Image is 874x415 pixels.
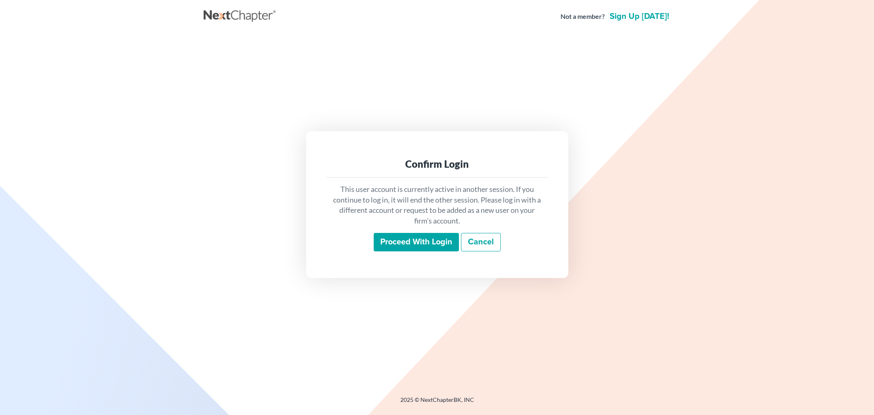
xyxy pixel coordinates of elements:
div: Confirm Login [332,157,542,171]
strong: Not a member? [561,12,605,21]
div: 2025 © NextChapterBK, INC [204,396,671,410]
input: Proceed with login [374,233,459,252]
p: This user account is currently active in another session. If you continue to log in, it will end ... [332,184,542,226]
a: Cancel [461,233,501,252]
a: Sign up [DATE]! [608,12,671,21]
